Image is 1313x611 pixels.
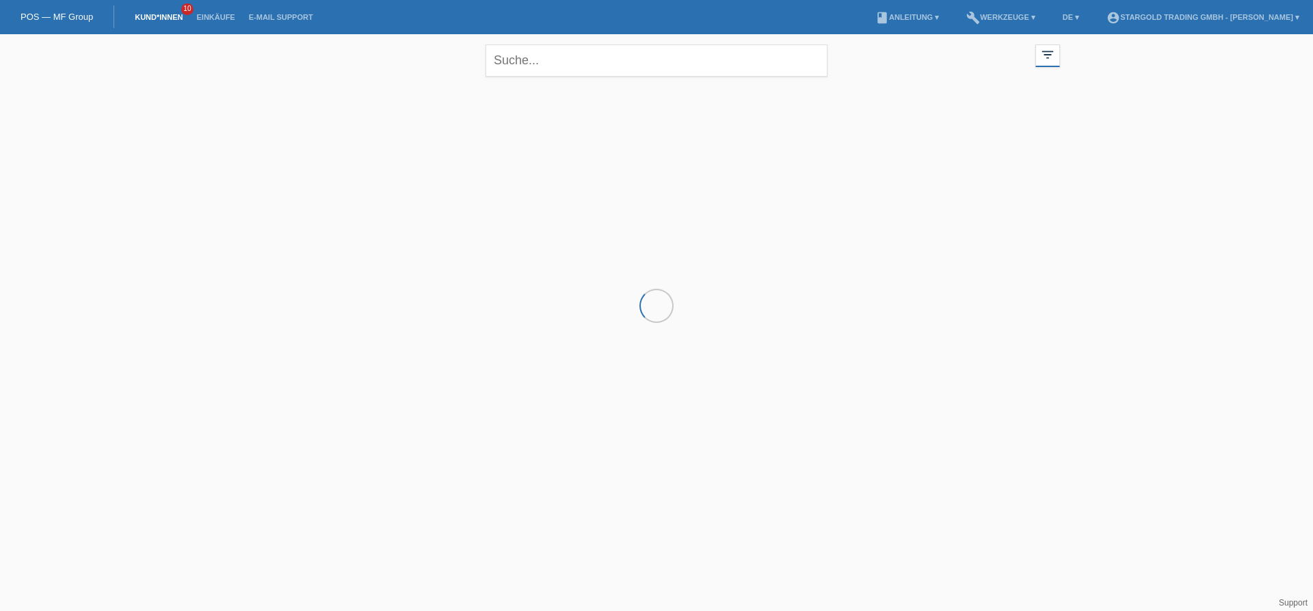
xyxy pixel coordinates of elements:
i: filter_list [1040,47,1055,62]
a: Support [1279,598,1308,608]
input: Suche... [486,44,827,77]
a: bookAnleitung ▾ [868,13,946,21]
span: 10 [181,3,194,15]
a: POS — MF Group [21,12,93,22]
i: build [966,11,980,25]
a: buildWerkzeuge ▾ [959,13,1042,21]
i: book [875,11,889,25]
a: DE ▾ [1056,13,1086,21]
a: E-Mail Support [242,13,320,21]
a: Kund*innen [128,13,189,21]
i: account_circle [1106,11,1120,25]
a: Einkäufe [189,13,241,21]
a: account_circleStargold Trading GmbH - [PERSON_NAME] ▾ [1100,13,1306,21]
